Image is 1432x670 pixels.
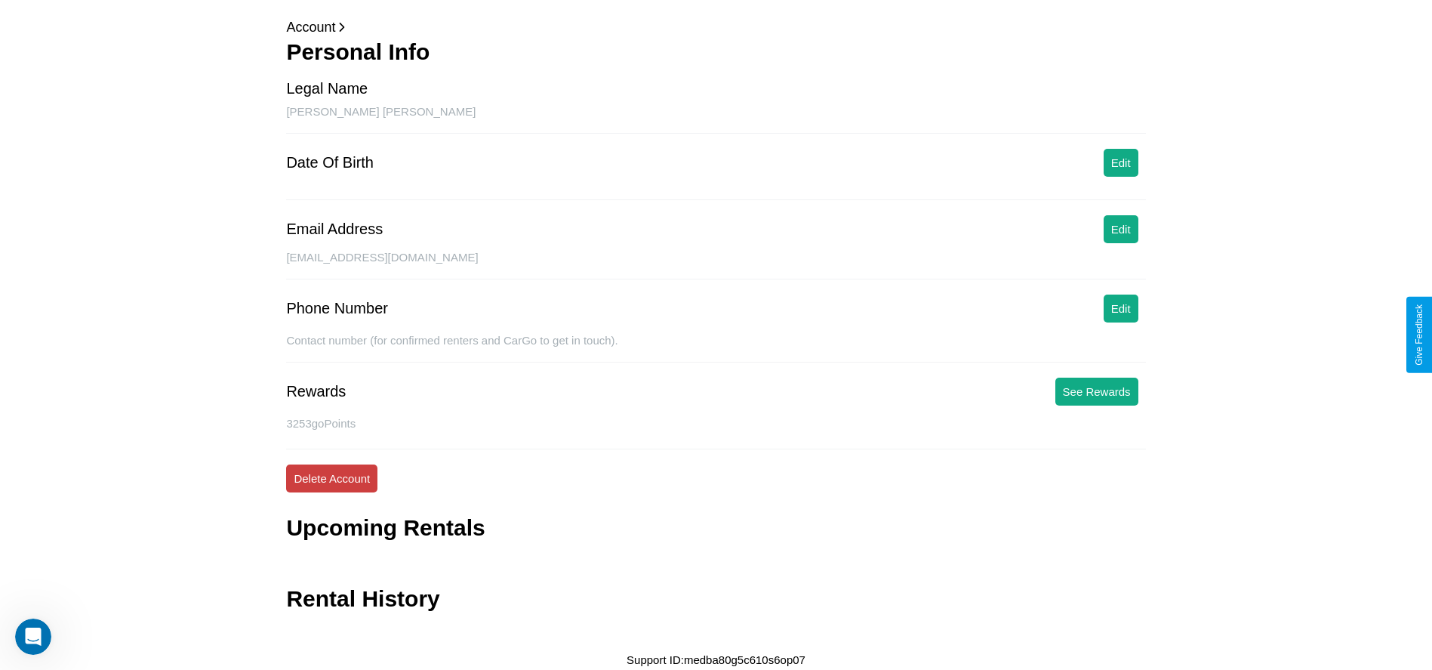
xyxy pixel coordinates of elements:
[1104,295,1138,323] button: Edit
[286,465,377,492] button: Delete Account
[286,586,439,612] h3: Rental History
[1104,215,1138,243] button: Edit
[286,300,388,317] div: Phone Number
[286,105,1145,134] div: [PERSON_NAME] [PERSON_NAME]
[627,650,805,670] p: Support ID: medba80g5c610s6op07
[1104,149,1138,177] button: Edit
[286,383,346,400] div: Rewards
[286,39,1145,65] h3: Personal Info
[286,251,1145,279] div: [EMAIL_ADDRESS][DOMAIN_NAME]
[286,154,374,171] div: Date Of Birth
[286,221,383,238] div: Email Address
[1414,304,1424,366] div: Give Feedback
[15,619,51,655] iframe: Intercom live chat
[286,515,485,541] h3: Upcoming Rentals
[286,15,1145,39] p: Account
[286,413,1145,434] p: 3253 goPoints
[286,80,368,97] div: Legal Name
[286,334,1145,363] div: Contact number (for confirmed renters and CarGo to get in touch).
[1055,378,1138,406] button: See Rewards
